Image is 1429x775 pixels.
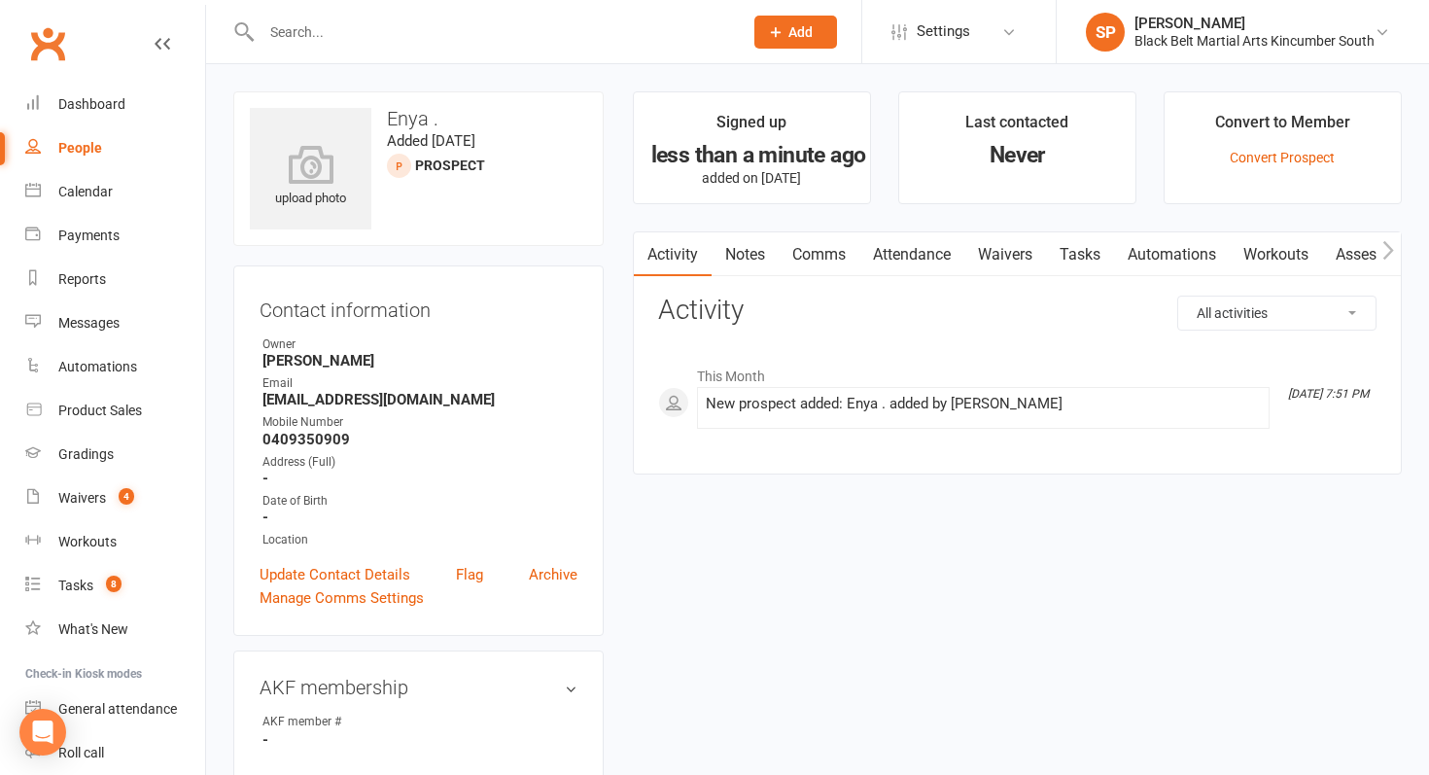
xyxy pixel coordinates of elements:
[58,490,106,506] div: Waivers
[25,731,205,775] a: Roll call
[58,228,120,243] div: Payments
[25,608,205,652] a: What's New
[58,271,106,287] div: Reports
[256,18,729,46] input: Search...
[25,520,205,564] a: Workouts
[964,232,1046,277] a: Waivers
[529,563,577,586] a: Archive
[58,359,137,374] div: Automations
[712,232,779,277] a: Notes
[262,335,577,354] div: Owner
[658,356,1377,387] li: This Month
[262,509,577,526] strong: -
[25,564,205,608] a: Tasks 8
[859,232,964,277] a: Attendance
[262,374,577,393] div: Email
[260,677,577,698] h3: AKF membership
[25,687,205,731] a: General attendance kiosk mode
[262,352,577,370] strong: [PERSON_NAME]
[716,110,786,145] div: Signed up
[25,433,205,476] a: Gradings
[58,96,125,112] div: Dashboard
[1086,13,1125,52] div: SP
[262,492,577,511] div: Date of Birth
[917,10,970,53] span: Settings
[651,145,853,165] div: less than a minute ago
[706,396,1261,412] div: New prospect added: Enya . added by [PERSON_NAME]
[25,301,205,345] a: Messages
[260,563,410,586] a: Update Contact Details
[262,731,577,749] strong: -
[262,391,577,408] strong: [EMAIL_ADDRESS][DOMAIN_NAME]
[1134,32,1375,50] div: Black Belt Martial Arts Kincumber South
[262,453,577,472] div: Address (Full)
[25,345,205,389] a: Automations
[262,531,577,549] div: Location
[260,586,424,610] a: Manage Comms Settings
[387,132,475,150] time: Added [DATE]
[58,701,177,717] div: General attendance
[25,126,205,170] a: People
[58,184,113,199] div: Calendar
[25,389,205,433] a: Product Sales
[58,745,104,760] div: Roll call
[1288,387,1369,401] i: [DATE] 7:51 PM
[58,446,114,462] div: Gradings
[25,258,205,301] a: Reports
[25,170,205,214] a: Calendar
[262,413,577,432] div: Mobile Number
[58,403,142,418] div: Product Sales
[260,292,577,321] h3: Contact information
[262,470,577,487] strong: -
[250,145,371,209] div: upload photo
[23,19,72,68] a: Clubworx
[634,232,712,277] a: Activity
[456,563,483,586] a: Flag
[1114,232,1230,277] a: Automations
[250,108,587,129] h3: Enya .
[119,488,134,505] span: 4
[25,214,205,258] a: Payments
[262,431,577,448] strong: 0409350909
[917,145,1118,165] div: Never
[19,709,66,756] div: Open Intercom Messenger
[779,232,859,277] a: Comms
[1230,150,1335,165] a: Convert Prospect
[965,110,1068,145] div: Last contacted
[1230,232,1322,277] a: Workouts
[754,16,837,49] button: Add
[58,315,120,331] div: Messages
[1046,232,1114,277] a: Tasks
[788,24,813,40] span: Add
[1134,15,1375,32] div: [PERSON_NAME]
[25,83,205,126] a: Dashboard
[1215,110,1350,145] div: Convert to Member
[58,621,128,637] div: What's New
[58,534,117,549] div: Workouts
[658,296,1377,326] h3: Activity
[58,140,102,156] div: People
[651,170,853,186] p: added on [DATE]
[106,576,122,592] span: 8
[415,158,485,173] snap: prospect
[262,713,423,731] div: AKF member #
[25,476,205,520] a: Waivers 4
[58,578,93,593] div: Tasks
